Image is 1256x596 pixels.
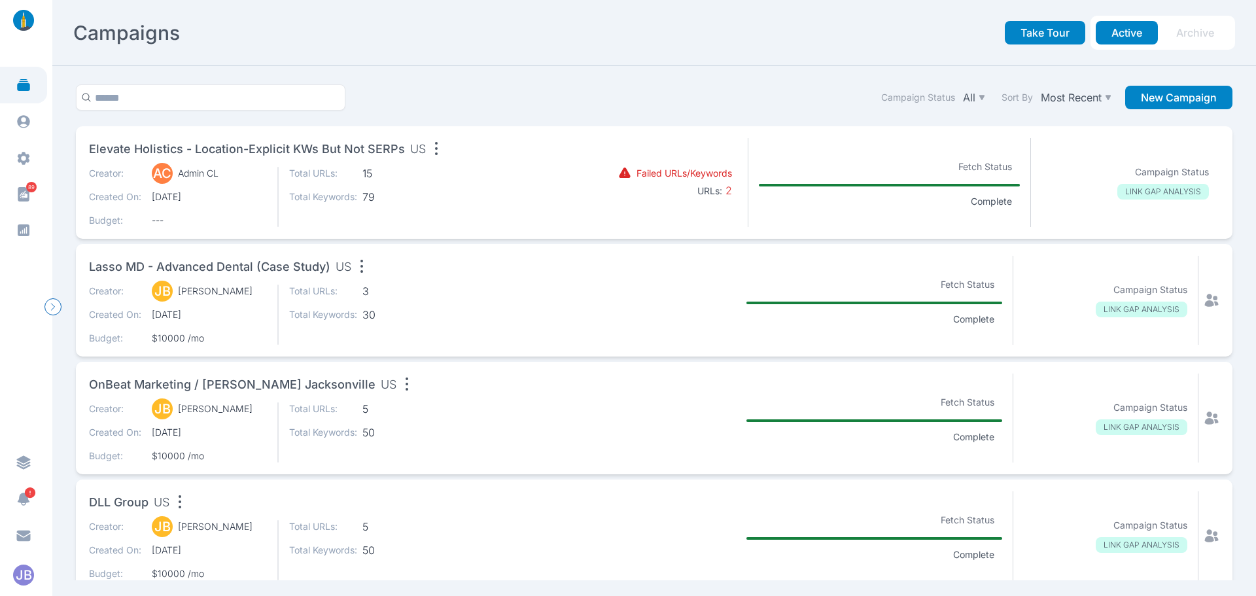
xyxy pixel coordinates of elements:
[89,376,375,394] span: OnBeat Marketing / [PERSON_NAME] Jacksonville
[89,332,141,345] p: Budget:
[152,544,267,557] span: [DATE]
[1113,519,1187,532] p: Campaign Status
[89,140,405,158] span: Elevate Holistics - location-explicit KWs but not SERPs
[951,158,1020,176] p: Fetch Status
[178,520,253,533] p: [PERSON_NAME]
[289,285,357,298] p: Total URLs:
[963,195,1020,208] p: Complete
[362,167,430,180] span: 15
[289,426,357,439] p: Total Keywords:
[697,185,722,196] b: URLs:
[362,190,430,203] span: 79
[89,493,148,512] span: DLL Group
[89,402,141,415] p: Creator:
[381,376,396,394] span: US
[362,544,430,557] span: 50
[26,182,37,192] span: 89
[152,426,267,439] span: [DATE]
[1096,21,1158,44] button: Active
[881,91,955,104] label: Campaign Status
[362,402,430,415] span: 5
[178,285,253,298] p: [PERSON_NAME]
[289,308,357,321] p: Total Keywords:
[960,88,988,107] button: All
[289,190,357,203] p: Total Keywords:
[152,214,267,227] span: ---
[362,285,430,298] span: 3
[89,520,141,533] p: Creator:
[89,214,141,227] p: Budget:
[152,308,267,321] span: [DATE]
[1096,537,1187,553] p: LINK GAP ANALYSIS
[945,548,1002,561] p: Complete
[152,567,267,580] span: $10000 /mo
[1135,166,1209,179] p: Campaign Status
[89,426,141,439] p: Created On:
[1038,88,1115,107] button: Most Recent
[89,449,141,463] p: Budget:
[933,393,1002,412] p: Fetch Status
[89,285,141,298] p: Creator:
[933,511,1002,529] p: Fetch Status
[1005,21,1085,44] button: Take Tour
[362,426,430,439] span: 50
[178,402,253,415] p: [PERSON_NAME]
[152,163,173,184] div: AC
[945,313,1002,326] p: Complete
[945,430,1002,444] p: Complete
[1002,91,1033,104] label: Sort By
[1113,401,1187,414] p: Campaign Status
[1096,419,1187,435] p: LINK GAP ANALYSIS
[152,398,173,419] div: JB
[1041,91,1102,104] p: Most Recent
[933,275,1002,294] p: Fetch Status
[152,449,267,463] span: $10000 /mo
[178,167,218,180] p: Admin CL
[73,21,180,44] h2: Campaigns
[152,190,267,203] span: [DATE]
[89,567,141,580] p: Budget:
[289,520,357,533] p: Total URLs:
[289,544,357,557] p: Total Keywords:
[89,308,141,321] p: Created On:
[1160,21,1230,44] button: Archive
[152,516,173,537] div: JB
[722,184,732,197] span: 2
[362,308,430,321] span: 30
[289,402,357,415] p: Total URLs:
[336,258,351,276] span: US
[963,91,975,104] p: All
[1125,86,1232,109] button: New Campaign
[89,544,141,557] p: Created On:
[1117,184,1209,200] p: LINK GAP ANALYSIS
[410,140,426,158] span: US
[152,332,267,345] span: $10000 /mo
[89,167,141,180] p: Creator:
[89,258,330,276] span: Lasso MD - Advanced Dental (Case Study)
[154,493,169,512] span: US
[362,520,430,533] span: 5
[637,167,732,180] p: Failed URLs/Keywords
[152,281,173,302] div: JB
[1113,283,1187,296] p: Campaign Status
[289,167,357,180] p: Total URLs:
[8,10,39,31] img: linklaunch_small.2ae18699.png
[1096,302,1187,317] p: LINK GAP ANALYSIS
[89,190,141,203] p: Created On:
